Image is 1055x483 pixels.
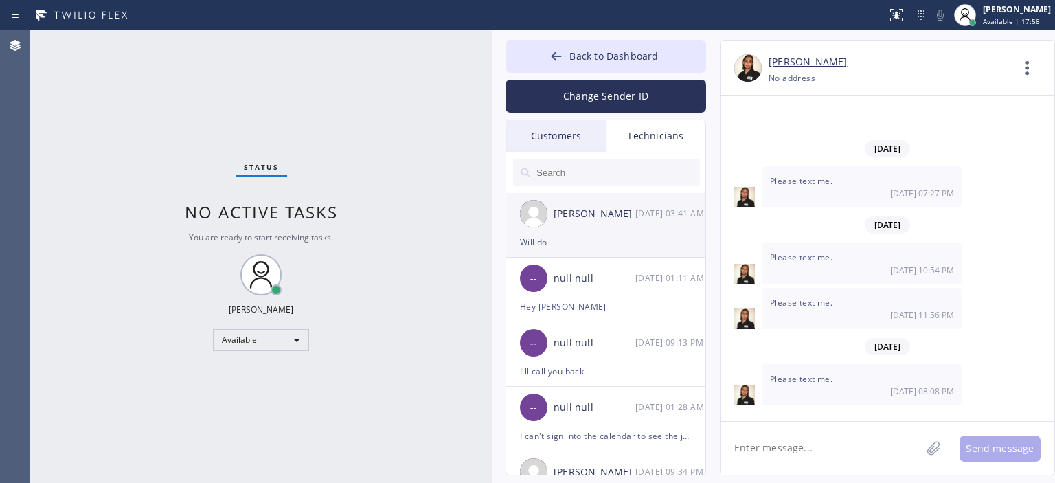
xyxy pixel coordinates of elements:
img: afbe3fba80a74621797277eb506e369d.png [734,54,762,82]
span: [DATE] 11:56 PM [890,309,954,321]
img: user.png [520,200,547,227]
img: afbe3fba80a74621797277eb506e369d.png [734,308,755,329]
div: 09/20/2025 9:41 AM [635,205,707,221]
img: afbe3fba80a74621797277eb506e369d.png [734,264,755,284]
div: I can't sign into the calendar to see the jobs that are still open [520,428,692,444]
a: [PERSON_NAME] [769,54,847,70]
span: [DATE] 10:54 PM [890,265,954,276]
div: 05/16/2025 9:56 AM [762,288,962,329]
div: 05/21/2025 9:08 AM [762,364,962,405]
button: Send message [960,436,1041,462]
span: Please text me. [770,297,832,308]
div: null null [554,335,635,351]
div: 09/17/2025 9:13 AM [635,335,707,350]
span: Please text me. [770,373,832,385]
img: afbe3fba80a74621797277eb506e369d.png [734,187,755,207]
span: Back to Dashboard [569,49,658,63]
div: 08/20/2025 9:34 AM [635,464,707,480]
div: Will do [520,234,692,250]
div: Technicians [606,120,705,152]
span: [DATE] 07:27 PM [890,188,954,199]
span: [DATE] 08:08 PM [890,385,954,397]
span: [DATE] [865,338,910,355]
div: null null [554,400,635,416]
div: Available [213,329,309,351]
span: Status [244,162,279,172]
input: Search [535,159,700,186]
div: Customers [506,120,606,152]
div: [PERSON_NAME] [983,3,1051,15]
div: [PERSON_NAME] [554,206,635,222]
span: Please text me. [770,251,832,263]
div: 09/16/2025 9:28 AM [635,399,707,415]
button: Back to Dashboard [506,40,706,73]
button: Mute [931,5,950,25]
div: No address [769,70,815,86]
span: You are ready to start receiving tasks. [189,232,333,243]
img: afbe3fba80a74621797277eb506e369d.png [734,385,755,405]
div: [PERSON_NAME] [554,464,635,480]
span: -- [530,400,537,416]
div: 09/19/2025 9:11 AM [635,270,707,286]
div: I'll call you back. [520,363,692,379]
span: -- [530,271,537,287]
div: [PERSON_NAME] [229,304,293,315]
div: Hey [PERSON_NAME] [520,299,692,315]
span: [DATE] [865,140,910,157]
span: [DATE] [865,216,910,234]
span: Available | 17:58 [983,16,1040,26]
span: -- [530,335,537,351]
div: 05/16/2025 9:54 AM [762,243,962,284]
button: Change Sender ID [506,80,706,113]
span: Please text me. [770,175,832,187]
div: null null [554,271,635,287]
div: 04/29/2025 9:27 AM [762,166,962,207]
span: No active tasks [185,201,338,223]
